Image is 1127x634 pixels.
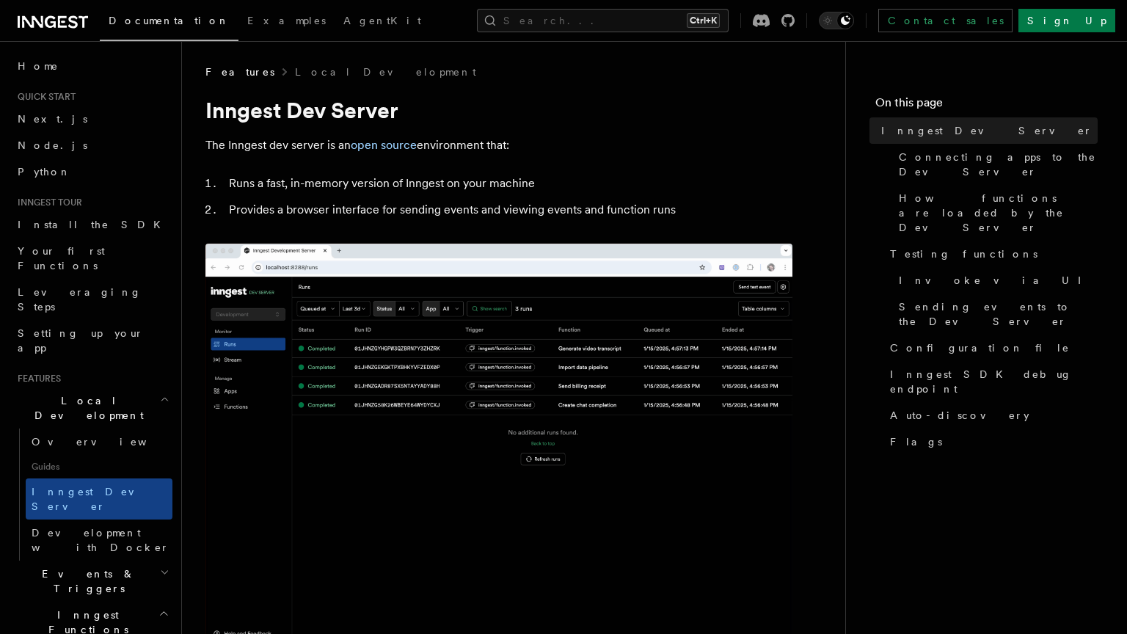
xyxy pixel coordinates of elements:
a: Flags [884,429,1098,455]
a: Install the SDK [12,211,172,238]
span: Sending events to the Dev Server [899,299,1098,329]
a: Overview [26,429,172,455]
span: Features [205,65,274,79]
span: Inngest Dev Server [881,123,1093,138]
span: Home [18,59,59,73]
a: Auto-discovery [884,402,1098,429]
span: AgentKit [343,15,421,26]
a: AgentKit [335,4,430,40]
span: Events & Triggers [12,566,160,596]
a: Examples [238,4,335,40]
span: Examples [247,15,326,26]
h1: Inngest Dev Server [205,97,792,123]
span: Next.js [18,113,87,125]
a: Testing functions [884,241,1098,267]
a: Contact sales [878,9,1013,32]
a: Development with Docker [26,520,172,561]
a: How functions are loaded by the Dev Server [893,185,1098,241]
span: Leveraging Steps [18,286,142,313]
a: Home [12,53,172,79]
a: Configuration file [884,335,1098,361]
a: open source [351,138,417,152]
span: Testing functions [890,247,1037,261]
span: Quick start [12,91,76,103]
span: Python [18,166,71,178]
a: Your first Functions [12,238,172,279]
span: Invoke via UI [899,273,1094,288]
span: How functions are loaded by the Dev Server [899,191,1098,235]
span: Local Development [12,393,160,423]
span: Node.js [18,139,87,151]
span: Overview [32,436,183,448]
kbd: Ctrl+K [687,13,720,28]
a: Python [12,158,172,185]
span: Auto-discovery [890,408,1029,423]
span: Inngest SDK debug endpoint [890,367,1098,396]
a: Local Development [295,65,476,79]
span: Inngest tour [12,197,82,208]
a: Setting up your app [12,320,172,361]
a: Node.js [12,132,172,158]
span: Flags [890,434,942,449]
span: Configuration file [890,340,1070,355]
span: Inngest Dev Server [32,486,157,512]
a: Documentation [100,4,238,41]
h4: On this page [875,94,1098,117]
a: Invoke via UI [893,267,1098,294]
a: Next.js [12,106,172,132]
span: Connecting apps to the Dev Server [899,150,1098,179]
a: Connecting apps to the Dev Server [893,144,1098,185]
a: Leveraging Steps [12,279,172,320]
a: Inngest Dev Server [875,117,1098,144]
button: Search...Ctrl+K [477,9,729,32]
div: Local Development [12,429,172,561]
span: Features [12,373,61,385]
li: Provides a browser interface for sending events and viewing events and function runs [225,200,792,220]
a: Sign Up [1018,9,1115,32]
a: Inngest Dev Server [26,478,172,520]
span: Guides [26,455,172,478]
span: Setting up your app [18,327,144,354]
li: Runs a fast, in-memory version of Inngest on your machine [225,173,792,194]
span: Documentation [109,15,230,26]
button: Toggle dark mode [819,12,854,29]
a: Inngest SDK debug endpoint [884,361,1098,402]
span: Your first Functions [18,245,105,272]
button: Local Development [12,387,172,429]
button: Events & Triggers [12,561,172,602]
p: The Inngest dev server is an environment that: [205,135,792,156]
span: Development with Docker [32,527,169,553]
span: Install the SDK [18,219,169,230]
a: Sending events to the Dev Server [893,294,1098,335]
